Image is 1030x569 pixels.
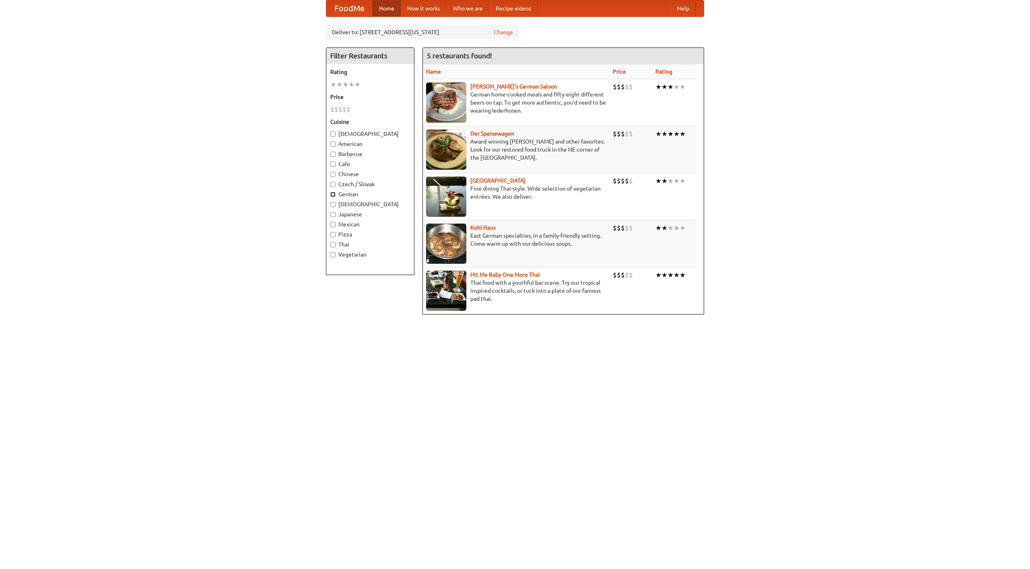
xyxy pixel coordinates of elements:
label: Thai [330,240,410,249]
input: Cafe [330,162,336,167]
li: $ [617,177,621,185]
input: Pizza [330,232,336,237]
li: ★ [661,129,667,138]
a: Help [671,0,696,16]
li: $ [617,82,621,91]
li: $ [629,177,633,185]
li: $ [617,129,621,138]
li: ★ [330,80,336,89]
li: $ [621,129,625,138]
li: $ [330,105,334,114]
a: Der Speisewagen [470,130,514,137]
label: Cafe [330,160,410,168]
img: kohlhaus.jpg [426,224,466,264]
li: ★ [667,271,674,279]
input: Chinese [330,172,336,177]
li: ★ [661,82,667,91]
ng-pluralize: 5 restaurants found! [427,52,492,60]
li: ★ [342,80,348,89]
a: Kohl Haus [470,224,496,231]
li: ★ [674,271,680,279]
a: Hit Me Baby One More Thai [470,271,540,278]
img: satay.jpg [426,177,466,217]
input: [DEMOGRAPHIC_DATA] [330,202,336,207]
label: Barbecue [330,150,410,158]
input: [DEMOGRAPHIC_DATA] [330,131,336,137]
a: [PERSON_NAME]'s German Saloon [470,83,557,90]
li: $ [621,224,625,232]
li: ★ [655,82,661,91]
li: ★ [661,224,667,232]
p: East German specialties, in a family-friendly setting. Come warm up with our delicious soups. [426,232,606,248]
li: ★ [674,224,680,232]
label: German [330,190,410,198]
li: $ [334,105,338,114]
img: babythai.jpg [426,271,466,311]
input: Thai [330,242,336,247]
li: $ [346,105,350,114]
label: American [330,140,410,148]
a: Recipe videos [489,0,538,16]
input: Japanese [330,212,336,217]
li: $ [621,177,625,185]
input: Vegetarian [330,252,336,257]
li: ★ [348,80,354,89]
a: [GEOGRAPHIC_DATA] [470,177,525,184]
h4: Filter Restaurants [326,48,414,64]
a: FoodMe [326,0,373,16]
li: ★ [655,177,661,185]
img: esthers.jpg [426,82,466,123]
li: ★ [680,129,686,138]
div: Deliver to: [STREET_ADDRESS][US_STATE] [326,25,519,39]
li: ★ [655,129,661,138]
li: $ [338,105,342,114]
li: $ [621,271,625,279]
li: $ [617,271,621,279]
label: Vegetarian [330,251,410,259]
li: $ [629,224,633,232]
li: ★ [667,224,674,232]
li: $ [625,177,629,185]
a: Home [373,0,401,16]
p: German home-cooked meals and fifty-eight different beers on tap. To get more authentic, you'd nee... [426,90,606,115]
li: ★ [674,129,680,138]
label: Mexican [330,220,410,228]
label: Czech / Slovak [330,180,410,188]
input: Mexican [330,222,336,227]
label: Chinese [330,170,410,178]
li: ★ [667,82,674,91]
li: ★ [661,271,667,279]
li: $ [629,271,633,279]
a: Name [426,68,441,75]
a: How it works [401,0,447,16]
label: [DEMOGRAPHIC_DATA] [330,130,410,138]
li: $ [613,82,617,91]
li: $ [625,271,629,279]
p: Award-winning [PERSON_NAME] and other favorites. Look for our restored food truck in the NE corne... [426,138,606,162]
input: American [330,142,336,147]
li: $ [613,177,617,185]
a: Change [494,28,513,36]
li: ★ [661,177,667,185]
li: ★ [655,224,661,232]
label: [DEMOGRAPHIC_DATA] [330,200,410,208]
h5: Price [330,93,410,101]
li: ★ [680,271,686,279]
li: $ [629,129,633,138]
li: $ [625,82,629,91]
li: $ [617,224,621,232]
li: ★ [680,177,686,185]
li: $ [613,129,617,138]
li: ★ [655,271,661,279]
a: Rating [655,68,672,75]
li: $ [621,82,625,91]
h5: Rating [330,68,410,76]
li: ★ [674,82,680,91]
a: Who we are [447,0,489,16]
li: ★ [674,177,680,185]
li: $ [342,105,346,114]
li: ★ [667,129,674,138]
